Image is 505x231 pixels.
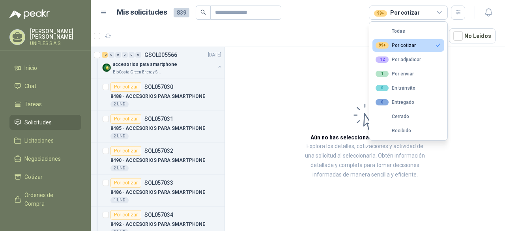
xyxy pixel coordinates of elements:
[110,189,205,196] p: 8486 - ACCESORIOS PARA SMARTPHONE
[9,97,81,112] a: Tareas
[9,169,81,184] a: Cotizar
[372,82,444,94] button: 0En tránsito
[91,143,224,175] a: Por cotizarSOL0570328490 - ACCESORIOS PARA SMARTPHONE2 UND
[376,42,389,49] div: 99+
[102,52,108,58] div: 10
[376,99,414,105] div: Entregado
[110,133,129,139] div: 2 UND
[376,56,389,63] div: 12
[376,128,411,133] div: Recibido
[144,52,177,58] p: GSOL005566
[9,115,81,130] a: Solicitudes
[9,133,81,148] a: Licitaciones
[91,79,224,111] a: Por cotizarSOL0570308488 - ACCESORIOS PARA SMARTPHONE2 UND
[9,79,81,94] a: Chat
[372,53,444,66] button: 12Por adjudicar
[110,125,205,132] p: 8485 - ACCESORIOS PARA SMARTPHONE
[110,210,141,220] div: Por cotizar
[144,180,173,186] p: SOL057033
[108,52,114,58] div: 0
[304,142,426,180] p: Explora los detalles, cotizaciones y actividad de una solicitud al seleccionarla. Obtén informaci...
[374,8,419,17] div: Por cotizar
[9,151,81,166] a: Negociaciones
[174,8,189,17] span: 839
[115,52,121,58] div: 0
[9,9,50,19] img: Logo peakr
[135,52,141,58] div: 0
[110,165,129,171] div: 2 UND
[374,10,387,17] div: 99+
[9,188,81,211] a: Órdenes de Compra
[372,68,444,80] button: 1Por enviar
[110,221,205,228] p: 8492 - ACCESORIOS PARA SMARTPHONE
[24,82,36,90] span: Chat
[24,154,61,163] span: Negociaciones
[144,148,173,154] p: SOL057032
[91,175,224,207] a: Por cotizarSOL0570338486 - ACCESORIOS PARA SMARTPHONE1 UND
[24,64,37,72] span: Inicio
[372,124,444,137] button: Recibido
[102,50,223,75] a: 10 0 0 0 0 0 GSOL005566[DATE] Company Logoaccesorios para smartphoneBioCosta Green Energy S.A.S
[129,52,135,58] div: 0
[376,85,389,91] div: 0
[110,101,129,107] div: 2 UND
[110,178,141,188] div: Por cotizar
[110,157,205,164] p: 8490 - ACCESORIOS PARA SMARTPHONE
[372,39,444,52] button: 99+Por cotizar
[117,7,167,18] h1: Mis solicitudes
[113,61,177,68] p: accesorios para smartphone
[376,71,389,77] div: 1
[376,28,405,34] div: Todas
[24,191,74,208] span: Órdenes de Compra
[200,9,206,15] span: search
[144,116,173,122] p: SOL057031
[91,111,224,143] a: Por cotizarSOL0570318485 - ACCESORIOS PARA SMARTPHONE2 UND
[110,146,141,156] div: Por cotizar
[24,100,42,109] span: Tareas
[24,136,54,145] span: Licitaciones
[144,212,173,218] p: SOL057034
[376,85,415,91] div: En tránsito
[449,28,496,43] button: No Leídos
[30,28,81,39] p: [PERSON_NAME] [PERSON_NAME]
[24,118,52,127] span: Solicitudes
[376,71,414,77] div: Por enviar
[144,84,173,90] p: SOL057030
[208,51,221,59] p: [DATE]
[376,42,416,49] div: Por cotizar
[30,41,81,46] p: UNIPLES S.A.S
[372,110,444,123] button: Cerrado
[102,63,111,72] img: Company Logo
[110,114,141,124] div: Por cotizar
[9,60,81,75] a: Inicio
[113,69,163,75] p: BioCosta Green Energy S.A.S
[110,82,141,92] div: Por cotizar
[110,93,205,100] p: 8488 - ACCESORIOS PARA SMARTPHONE
[376,99,389,105] div: 0
[372,96,444,109] button: 0Entregado
[376,114,409,119] div: Cerrado
[122,52,128,58] div: 0
[310,133,419,142] h3: Aún no has seleccionado niguna solicitud
[372,25,444,38] button: Todas
[110,197,129,203] div: 1 UND
[24,173,43,181] span: Cotizar
[376,56,421,63] div: Por adjudicar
